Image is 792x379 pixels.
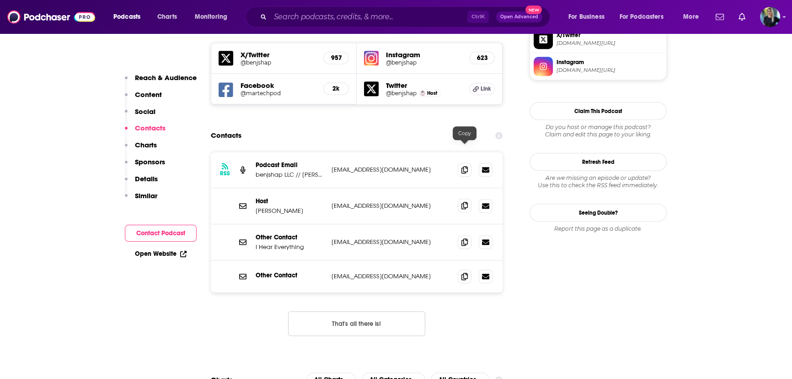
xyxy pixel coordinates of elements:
button: Similar [125,191,157,208]
h5: 623 [477,54,487,62]
p: Host [256,197,324,205]
a: @benjshap [386,90,417,97]
a: Show notifications dropdown [735,9,749,25]
a: X/Twitter[DOMAIN_NAME][URL] [534,30,663,49]
button: open menu [562,10,616,24]
p: Reach & Audience [135,73,197,82]
a: Open Website [135,250,187,258]
p: Contacts [135,124,166,132]
img: iconImage [364,51,379,65]
p: Similar [135,191,157,200]
div: Report this page as a duplicate. [530,225,667,233]
p: benjshap LLC // [PERSON_NAME] [256,171,324,179]
p: Other Contact [256,233,324,241]
img: Podchaser - Follow, Share and Rate Podcasts [7,8,95,26]
a: @martechpod [241,90,316,97]
a: Link [469,83,495,95]
img: User Profile [760,7,780,27]
p: [EMAIL_ADDRESS][DOMAIN_NAME] [332,202,450,210]
p: [EMAIL_ADDRESS][DOMAIN_NAME] [332,166,450,173]
span: New [525,5,542,14]
a: Seeing Double? [530,204,667,222]
button: Refresh Feed [530,153,667,171]
p: Podcast Email [256,161,324,169]
span: Ctrl K [467,11,489,23]
span: X/Twitter [557,31,663,39]
button: Nothing here. [288,311,425,336]
button: Open AdvancedNew [496,11,542,22]
div: Are we missing an episode or update? Use this to check the RSS feed immediately. [530,174,667,189]
button: Content [125,90,162,107]
button: Contact Podcast [125,225,197,242]
button: open menu [677,10,710,24]
p: Social [135,107,155,116]
h5: Facebook [241,81,316,90]
p: Other Contact [256,271,324,279]
button: Charts [125,141,157,157]
button: Claim This Podcast [530,102,667,120]
a: Charts [151,10,182,24]
p: Content [135,90,162,99]
button: Contacts [125,124,166,141]
button: Show profile menu [760,7,780,27]
div: Copy [453,126,476,140]
input: Search podcasts, credits, & more... [270,10,467,24]
h2: Contacts [211,127,241,144]
p: [EMAIL_ADDRESS][DOMAIN_NAME] [332,238,450,246]
span: Podcasts [113,11,140,23]
span: More [683,11,699,23]
button: Sponsors [125,157,165,174]
p: Charts [135,141,157,149]
p: [EMAIL_ADDRESS][DOMAIN_NAME] [332,272,450,280]
button: open menu [188,10,239,24]
h5: 2k [331,85,341,92]
h5: Twitter [386,81,462,90]
span: Instagram [557,58,663,66]
span: Monitoring [195,11,227,23]
span: twitter.com/benjshap [557,40,663,47]
h3: RSS [220,170,230,177]
a: @benjshap [386,59,462,66]
span: For Podcasters [620,11,664,23]
span: Charts [157,11,177,23]
h5: 957 [331,54,341,62]
button: open menu [614,10,677,24]
span: For Business [568,11,605,23]
p: [PERSON_NAME] [256,207,324,215]
a: Show notifications dropdown [712,9,728,25]
button: Details [125,174,158,191]
button: Reach & Audience [125,73,197,90]
button: Social [125,107,155,124]
span: Open Advanced [500,15,538,19]
div: Claim and edit this page to your liking. [530,124,667,138]
span: Host [427,90,437,96]
a: Instagram[DOMAIN_NAME][URL] [534,57,663,76]
span: Logged in as ChelseaKershaw [760,7,780,27]
p: Sponsors [135,157,165,166]
h5: Instagram [386,50,462,59]
div: Search podcasts, credits, & more... [254,6,559,27]
a: @benjshap [241,59,316,66]
button: open menu [107,10,152,24]
span: Link [480,85,491,92]
img: Benjamin Shapiro [420,91,425,96]
span: instagram.com/benjshap [557,67,663,74]
p: I Hear Everything [256,243,324,251]
h5: X/Twitter [241,50,316,59]
p: Details [135,174,158,183]
span: Do you host or manage this podcast? [530,124,667,131]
